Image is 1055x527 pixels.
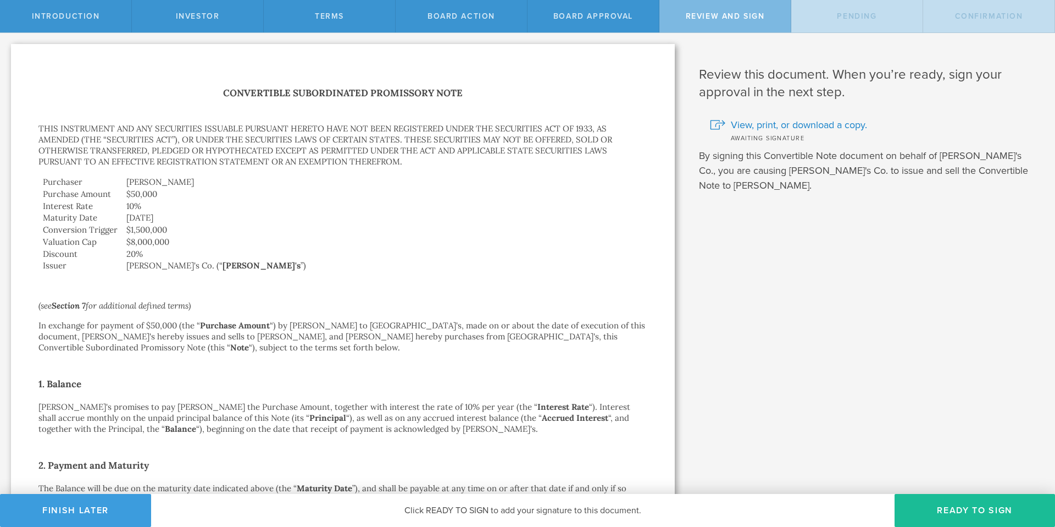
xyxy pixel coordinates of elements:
td: Purchase Amount [38,188,122,200]
p: THIS INSTRUMENT AND ANY SECURITIES ISSUABLE PURSUANT HERETO HAVE NOT BEEN REGISTERED UNDER THE SE... [38,123,647,167]
span: Board Approval [553,12,633,21]
span: View, print, or download a copy. [731,118,867,132]
td: $1,500,000 [122,224,647,236]
td: $50,000 [122,188,647,200]
td: Discount [38,248,122,260]
span: Introduction [32,12,100,21]
span: Investor [176,12,220,21]
td: Valuation Cap [38,236,122,248]
strong: Note [230,342,249,353]
strong: Purchase Amount [200,320,270,331]
p: In exchange for payment of $50,000 (the “ “) by [PERSON_NAME] to [GEOGRAPHIC_DATA]'s, made on or ... [38,320,647,353]
span: Pending [837,12,876,21]
span: Terms [315,12,344,21]
div: Awaiting signature [710,132,1039,143]
strong: Interest Rate [537,402,589,412]
p: By signing this Convertible Note document on behalf of [PERSON_NAME]'s Co., you are causing [PERS... [699,149,1039,193]
h1: Convertible Subordinated Promissory Note [38,85,647,101]
h2: 1. Balance [38,375,647,393]
strong: Section 7 [52,300,86,311]
strong: Maturity Date [297,483,352,493]
td: [DATE] [122,212,647,224]
td: $8,000,000 [122,236,647,248]
td: 10% [122,200,647,212]
td: [PERSON_NAME] [122,176,647,188]
h2: 2. Payment and Maturity [38,457,647,474]
td: Interest Rate [38,200,122,212]
em: (see for additional defined terms) [38,300,191,311]
strong: Accrued Interest [542,413,608,423]
h1: Review this document. When you’re ready, sign your approval in the next step. [699,66,1039,101]
span: Review and Sign [686,12,765,21]
strong: [PERSON_NAME]'s [223,260,301,271]
td: Maturity Date [38,212,122,224]
strong: Principal [309,413,346,423]
span: Board Action [427,12,495,21]
p: [PERSON_NAME]'s promises to pay [PERSON_NAME] the Purchase Amount, together with interest the rat... [38,402,647,435]
td: 20% [122,248,647,260]
td: Issuer [38,260,122,272]
td: [PERSON_NAME]'s Co. (“ ”) [122,260,647,272]
strong: Balance [165,424,196,434]
button: Ready to Sign [895,494,1055,527]
td: Purchaser [38,176,122,188]
span: Click READY TO SIGN to add your signature to this document. [404,505,641,516]
p: The Balance will be due on the maturity date indicated above (the “ ”), and shall be payable at a... [38,483,647,527]
td: Conversion Trigger [38,224,122,236]
span: Confirmation [955,12,1023,21]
